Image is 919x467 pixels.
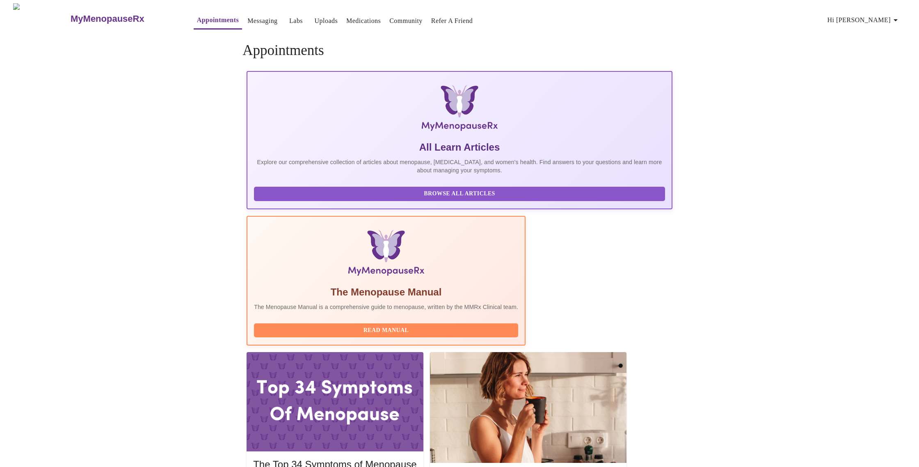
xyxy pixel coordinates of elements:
[247,15,277,27] a: Messaging
[346,15,381,27] a: Medications
[70,5,177,33] a: MyMenopauseRx
[289,15,303,27] a: Labs
[244,13,281,29] button: Messaging
[254,286,518,299] h5: The Menopause Manual
[194,12,242,30] button: Appointments
[828,14,901,26] span: Hi [PERSON_NAME]
[386,13,426,29] button: Community
[824,12,904,28] button: Hi [PERSON_NAME]
[254,158,665,174] p: Explore our comprehensive collection of articles about menopause, [MEDICAL_DATA], and women's hea...
[315,15,338,27] a: Uploads
[254,326,520,333] a: Read Manual
[343,13,384,29] button: Medications
[254,187,665,201] button: Browse All Articles
[283,13,309,29] button: Labs
[428,13,476,29] button: Refer a Friend
[254,190,667,197] a: Browse All Articles
[262,325,510,336] span: Read Manual
[318,85,601,134] img: MyMenopauseRx Logo
[13,3,70,34] img: MyMenopauseRx Logo
[254,323,518,338] button: Read Manual
[389,15,423,27] a: Community
[262,189,657,199] span: Browse All Articles
[254,303,518,311] p: The Menopause Manual is a comprehensive guide to menopause, written by the MMRx Clinical team.
[431,15,473,27] a: Refer a Friend
[71,14,144,24] h3: MyMenopauseRx
[311,13,341,29] button: Uploads
[254,141,665,154] h5: All Learn Articles
[197,14,239,26] a: Appointments
[296,230,476,279] img: Menopause Manual
[242,42,677,59] h4: Appointments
